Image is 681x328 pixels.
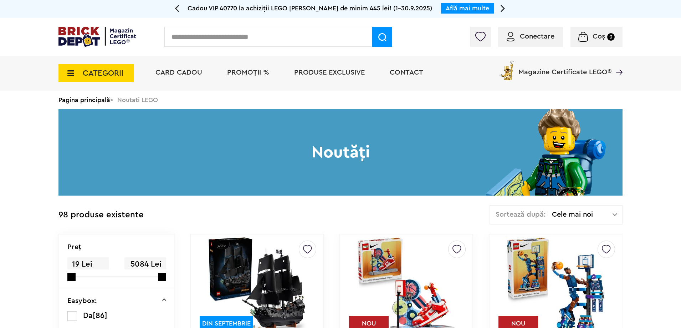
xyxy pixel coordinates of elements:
span: Magazine Certificate LEGO® [518,59,611,76]
span: 5084 Lei [124,257,166,271]
p: Easybox: [67,297,97,304]
small: 0 [607,33,615,41]
span: Coș [593,33,605,40]
span: Da [83,312,93,319]
span: Conectare [520,33,554,40]
h1: Noutăți [58,109,623,196]
span: Cele mai noi [552,211,613,218]
span: Cadou VIP 40770 la achiziții LEGO [PERSON_NAME] de minim 445 lei! (1-30.9.2025) [188,5,432,11]
a: PROMOȚII % [227,69,269,76]
div: 98 produse existente [58,205,144,225]
span: CATEGORII [83,69,123,77]
a: Contact [390,69,423,76]
p: Preţ [67,243,81,251]
a: Conectare [507,33,554,40]
span: [86] [93,312,107,319]
a: Magazine Certificate LEGO® [611,59,623,66]
span: 19 Lei [67,257,109,271]
div: > Noutati LEGO [58,91,623,109]
a: Produse exclusive [294,69,365,76]
a: Card Cadou [155,69,202,76]
span: Sortează după: [496,211,546,218]
a: Află mai multe [446,5,489,11]
a: Pagina principală [58,97,110,103]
